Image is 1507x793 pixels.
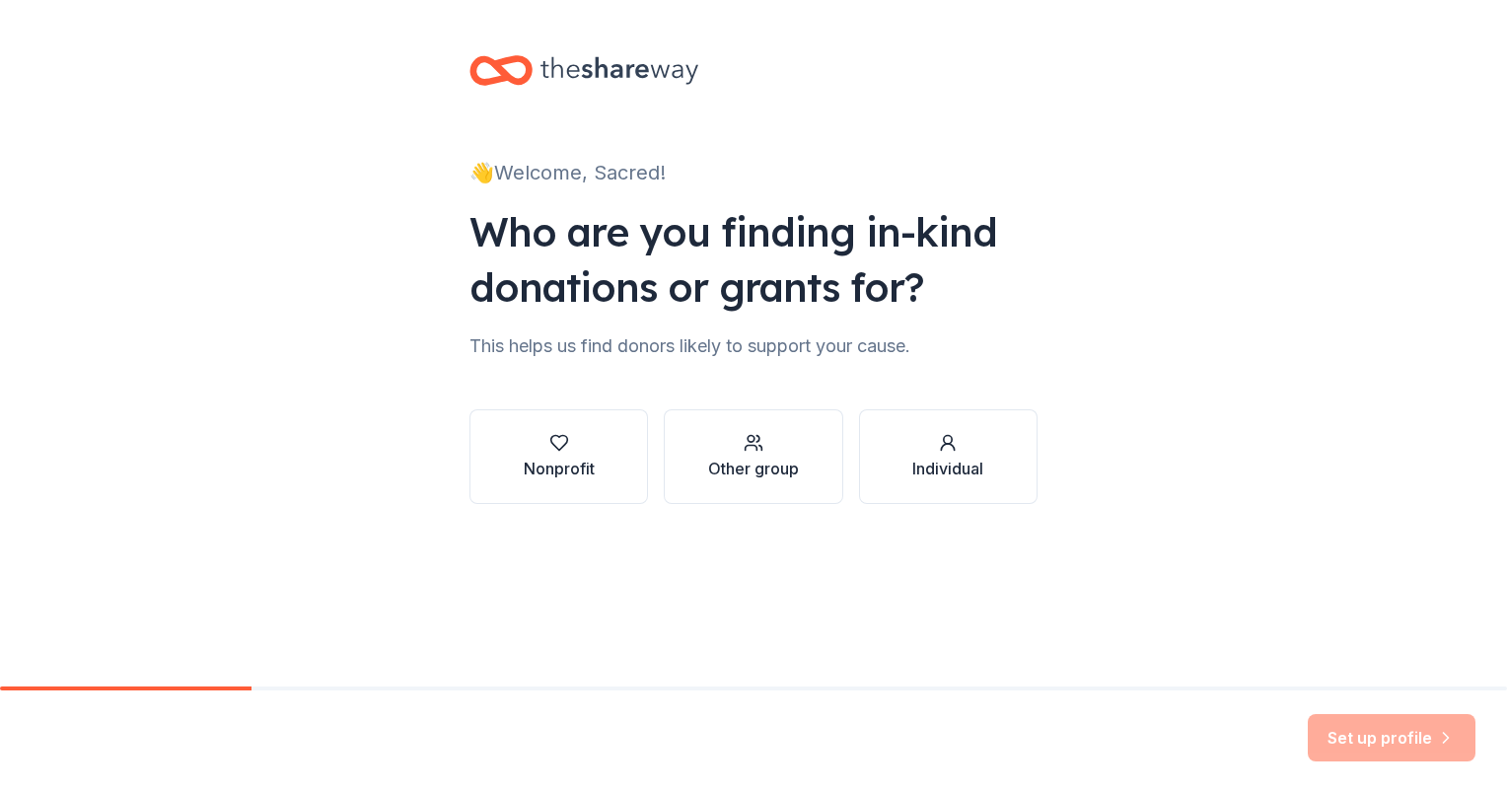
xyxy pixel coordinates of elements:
[664,409,842,504] button: Other group
[859,409,1038,504] button: Individual
[469,157,1038,188] div: 👋 Welcome, Sacred!
[524,457,595,480] div: Nonprofit
[469,330,1038,362] div: This helps us find donors likely to support your cause.
[708,457,799,480] div: Other group
[912,457,983,480] div: Individual
[469,409,648,504] button: Nonprofit
[469,204,1038,315] div: Who are you finding in-kind donations or grants for?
